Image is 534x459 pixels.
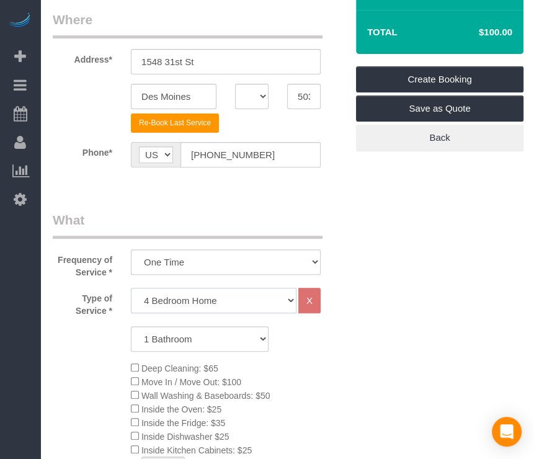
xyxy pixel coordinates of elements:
input: Phone* [180,142,321,167]
input: City* [131,84,216,109]
label: Frequency of Service * [43,249,122,279]
legend: What [53,211,323,239]
h4: $100.00 [442,27,512,38]
span: Deep Cleaning: $65 [141,363,218,373]
img: Automaid Logo [7,12,32,30]
strong: Total [367,27,398,37]
legend: Where [53,11,323,38]
a: Back [356,125,523,151]
button: Re-Book Last Service [131,114,219,133]
a: Save as Quote [356,96,523,122]
span: Inside the Fridge: $35 [141,418,225,428]
label: Type of Service * [43,288,122,317]
label: Phone* [43,142,122,159]
span: Inside Dishwasher $25 [141,432,229,442]
span: Wall Washing & Baseboards: $50 [141,391,270,401]
span: Inside the Oven: $25 [141,404,221,414]
span: Move In / Move Out: $100 [141,377,241,387]
a: Create Booking [356,66,523,92]
span: Inside Kitchen Cabinets: $25 [141,445,252,455]
label: Address* [43,49,122,66]
div: Open Intercom Messenger [492,417,522,447]
input: Zip Code* [287,84,321,109]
